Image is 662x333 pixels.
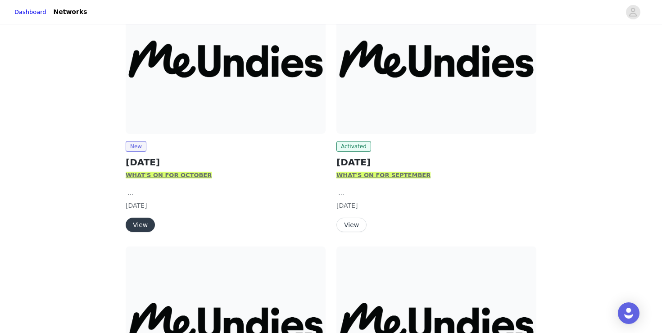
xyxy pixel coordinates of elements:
h2: [DATE] [336,155,536,169]
a: Dashboard [14,8,46,17]
strong: HAT'S ON FOR SEPTEMBER [343,172,431,178]
strong: W [336,172,343,178]
button: View [126,218,155,232]
span: [DATE] [336,202,358,209]
a: View [336,222,367,228]
span: Activated [336,141,371,152]
strong: W [126,172,132,178]
h2: [DATE] [126,155,326,169]
span: [DATE] [126,202,147,209]
div: avatar [629,5,637,19]
a: View [126,222,155,228]
button: View [336,218,367,232]
div: Open Intercom Messenger [618,302,639,324]
strong: HAT'S ON FOR OCTOBER [132,172,212,178]
a: Networks [48,2,93,22]
span: New [126,141,146,152]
